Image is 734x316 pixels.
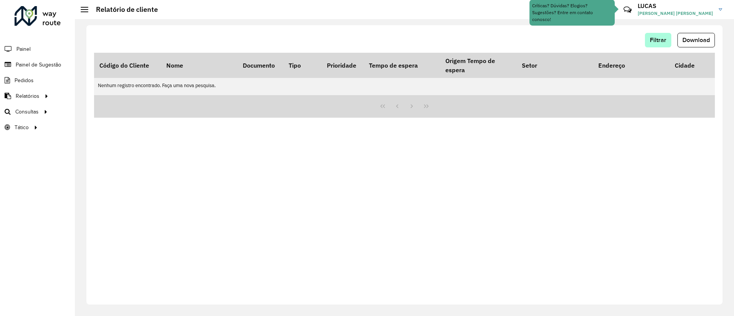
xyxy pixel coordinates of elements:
h3: LUCAS [638,2,713,10]
span: Painel [16,45,31,53]
span: Pedidos [15,76,34,84]
th: Tempo de espera [364,53,440,78]
th: Setor [516,53,593,78]
span: Consultas [15,108,39,116]
h2: Relatório de cliente [88,5,158,14]
th: Prioridade [322,53,364,78]
th: Nome [161,53,237,78]
th: Código do Cliente [94,53,161,78]
span: Tático [15,123,29,131]
button: Download [677,33,715,47]
th: Origem Tempo de espera [440,53,516,78]
span: Download [682,37,710,43]
th: Tipo [283,53,322,78]
th: Documento [237,53,283,78]
a: Contato Rápido [619,2,636,18]
span: Relatórios [16,92,39,100]
button: Filtrar [645,33,671,47]
span: [PERSON_NAME] [PERSON_NAME] [638,10,713,17]
span: Painel de Sugestão [16,61,61,69]
th: Endereço [593,53,669,78]
span: Filtrar [650,37,666,43]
